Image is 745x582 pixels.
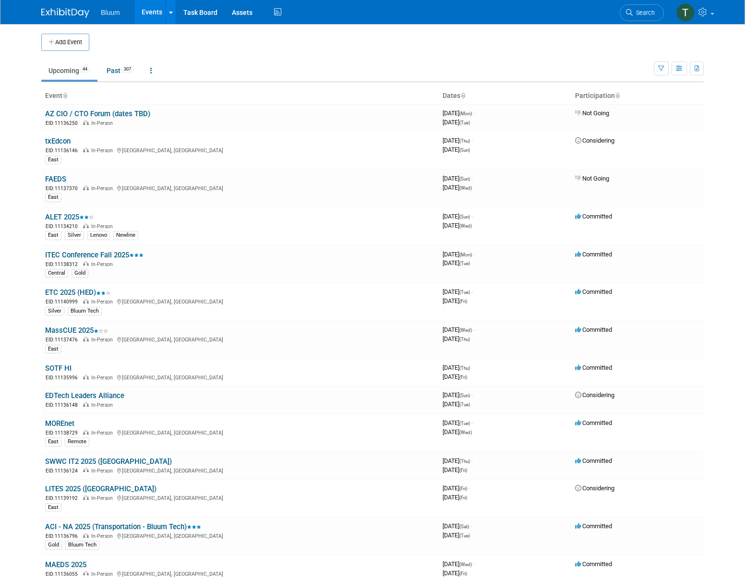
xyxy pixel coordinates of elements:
a: Search [620,4,664,21]
span: (Fri) [459,571,467,576]
span: (Tue) [459,261,470,266]
a: MAEDS 2025 [45,560,86,569]
span: [DATE] [443,532,470,539]
a: FAEDS [45,175,66,183]
span: EID: 11136055 [46,571,82,577]
div: Silver [65,231,84,240]
span: EID: 11136124 [46,468,82,473]
span: (Tue) [459,421,470,426]
div: [GEOGRAPHIC_DATA], [GEOGRAPHIC_DATA] [45,373,435,381]
div: [GEOGRAPHIC_DATA], [GEOGRAPHIC_DATA] [45,146,435,154]
span: (Wed) [459,327,472,333]
span: - [471,364,473,371]
span: 44 [80,66,90,73]
span: (Tue) [459,290,470,295]
span: (Thu) [459,365,470,371]
div: Remote [65,437,89,446]
span: In-Person [91,223,116,230]
span: [DATE] [443,419,473,426]
span: [DATE] [443,560,475,568]
a: ETC 2025 (HED) [45,288,110,297]
span: Committed [575,522,612,530]
span: (Tue) [459,533,470,538]
span: (Wed) [459,430,472,435]
span: (Tue) [459,402,470,407]
a: MassCUE 2025 [45,326,108,335]
span: - [473,326,475,333]
span: (Sun) [459,214,470,219]
span: In-Person [91,375,116,381]
span: In-Person [91,120,116,126]
span: [DATE] [443,288,473,295]
th: Participation [571,88,704,104]
span: (Tue) [459,120,470,125]
span: (Fri) [459,375,467,380]
span: In-Person [91,495,116,501]
a: Upcoming44 [41,61,97,80]
div: [GEOGRAPHIC_DATA], [GEOGRAPHIC_DATA] [45,428,435,436]
img: In-Person Event [83,147,89,152]
span: (Mon) [459,111,472,116]
a: AZ CIO / CTO Forum (dates TBD) [45,109,150,118]
a: Past307 [99,61,141,80]
span: (Thu) [459,459,470,464]
span: [DATE] [443,522,472,530]
span: [DATE] [443,494,467,501]
div: East [45,437,61,446]
span: Not Going [575,175,609,182]
span: - [473,560,475,568]
img: In-Person Event [83,468,89,473]
img: In-Person Event [83,120,89,125]
span: [DATE] [443,364,473,371]
span: - [471,419,473,426]
span: (Fri) [459,299,467,304]
span: - [471,288,473,295]
div: East [45,193,61,202]
span: EID: 11136146 [46,148,82,153]
span: [DATE] [443,326,475,333]
div: Lenovo [87,231,110,240]
span: In-Person [91,571,116,577]
span: EID: 11138729 [46,430,82,436]
a: txEdcon [45,137,71,145]
span: Committed [575,213,612,220]
div: [GEOGRAPHIC_DATA], [GEOGRAPHIC_DATA] [45,466,435,474]
span: [DATE] [443,400,470,408]
span: [DATE] [443,146,470,153]
a: SWWC IT2 2025 ([GEOGRAPHIC_DATA]) [45,457,172,466]
img: In-Person Event [83,299,89,303]
span: EID: 11135996 [46,375,82,380]
span: Committed [575,251,612,258]
span: [DATE] [443,570,467,577]
img: In-Person Event [83,402,89,407]
a: MOREnet [45,419,74,428]
span: Considering [575,485,614,492]
a: Sort by Start Date [460,92,465,99]
div: East [45,231,61,240]
span: (Sun) [459,176,470,182]
span: EID: 11137370 [46,186,82,191]
span: EID: 11137476 [46,337,82,342]
img: ExhibitDay [41,8,89,18]
span: In-Person [91,299,116,305]
div: Bluum Tech [68,307,102,315]
span: EID: 11140999 [46,299,82,304]
span: (Mon) [459,252,472,257]
span: (Fri) [459,495,467,500]
div: Bluum Tech [65,541,99,549]
span: In-Person [91,185,116,192]
span: EID: 11136148 [46,402,82,408]
th: Dates [439,88,571,104]
div: [GEOGRAPHIC_DATA], [GEOGRAPHIC_DATA] [45,532,435,540]
span: - [471,457,473,464]
span: [DATE] [443,335,470,342]
img: In-Person Event [83,185,89,190]
a: ACI - NA 2025 (Transportation - Bluum Tech) [45,522,201,531]
span: [DATE] [443,466,467,473]
span: (Sat) [459,524,469,529]
div: Central [45,269,68,278]
span: - [473,109,475,117]
span: Committed [575,457,612,464]
span: (Wed) [459,185,472,191]
div: Newline [113,231,138,240]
